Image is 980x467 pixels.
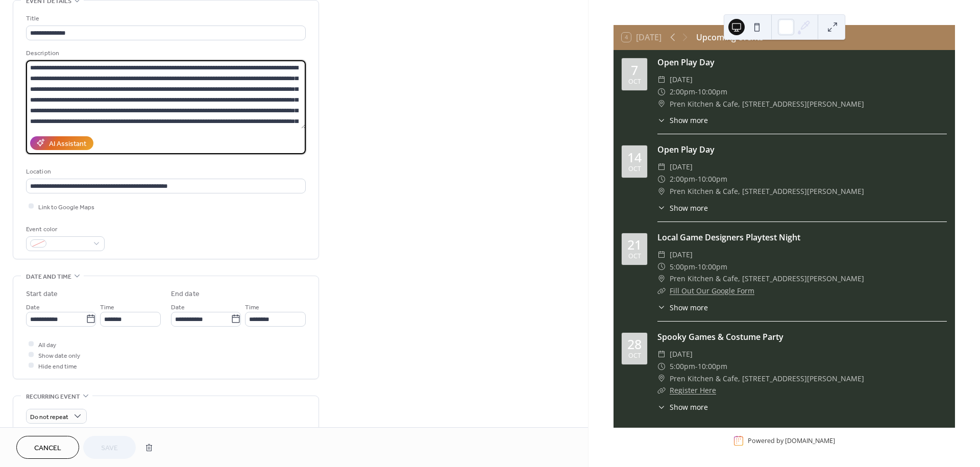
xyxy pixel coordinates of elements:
[657,185,666,198] div: ​
[698,360,727,373] span: 10:00pm
[696,31,764,43] div: Upcoming events
[30,136,93,150] button: AI Assistant
[26,289,58,300] div: Start date
[171,302,185,312] span: Date
[628,253,641,260] div: Oct
[657,98,666,110] div: ​
[631,64,638,77] div: 7
[657,302,708,313] button: ​Show more
[657,115,708,126] button: ​Show more
[670,261,695,273] span: 5:00pm
[245,302,259,312] span: Time
[657,261,666,273] div: ​
[670,86,695,98] span: 2:00pm
[670,302,708,313] span: Show more
[670,286,754,296] a: Fill Out Our Google Form
[657,161,666,173] div: ​
[698,86,727,98] span: 10:00pm
[38,202,94,212] span: Link to Google Maps
[657,360,666,373] div: ​
[695,360,698,373] span: -
[748,436,835,445] div: Powered by
[26,48,304,59] div: Description
[26,13,304,24] div: Title
[628,79,641,85] div: Oct
[26,272,71,282] span: Date and time
[657,115,666,126] div: ​
[670,73,693,86] span: [DATE]
[670,385,716,395] a: Register Here
[38,361,77,372] span: Hide end time
[171,289,200,300] div: End date
[657,384,666,397] div: ​
[657,249,666,261] div: ​
[657,86,666,98] div: ​
[627,238,642,251] div: 21
[657,373,666,385] div: ​
[657,203,708,213] button: ​Show more
[695,173,698,185] span: -
[100,302,114,312] span: Time
[49,138,86,149] div: AI Assistant
[657,273,666,285] div: ​
[695,86,698,98] span: -
[30,411,68,423] span: Do not repeat
[26,224,103,235] div: Event color
[38,339,56,350] span: All day
[628,353,641,359] div: Oct
[698,261,727,273] span: 10:00pm
[670,273,864,285] span: Pren Kitchen & Cafe, [STREET_ADDRESS][PERSON_NAME]
[670,115,708,126] span: Show more
[670,249,693,261] span: [DATE]
[657,173,666,185] div: ​
[657,331,783,342] a: Spooky Games & Costume Party
[657,402,666,412] div: ​
[670,161,693,173] span: [DATE]
[698,173,727,185] span: 10:00pm
[785,436,835,445] a: [DOMAIN_NAME]
[670,402,708,412] span: Show more
[627,151,642,164] div: 14
[670,173,695,185] span: 2:00pm
[26,302,40,312] span: Date
[657,232,800,243] a: Local Game Designers Playtest Night
[657,302,666,313] div: ​
[628,166,641,173] div: Oct
[657,56,947,68] div: Open Play Day
[657,73,666,86] div: ​
[670,373,864,385] span: Pren Kitchen & Cafe, [STREET_ADDRESS][PERSON_NAME]
[657,402,708,412] button: ​Show more
[670,360,695,373] span: 5:00pm
[26,391,80,402] span: Recurring event
[670,98,864,110] span: Pren Kitchen & Cafe, [STREET_ADDRESS][PERSON_NAME]
[670,348,693,360] span: [DATE]
[38,350,80,361] span: Show date only
[657,143,947,156] div: Open Play Day
[657,285,666,297] div: ​
[670,185,864,198] span: Pren Kitchen & Cafe, [STREET_ADDRESS][PERSON_NAME]
[34,443,61,454] span: Cancel
[657,203,666,213] div: ​
[26,166,304,177] div: Location
[657,348,666,360] div: ​
[16,436,79,459] button: Cancel
[695,261,698,273] span: -
[627,338,642,351] div: 28
[670,203,708,213] span: Show more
